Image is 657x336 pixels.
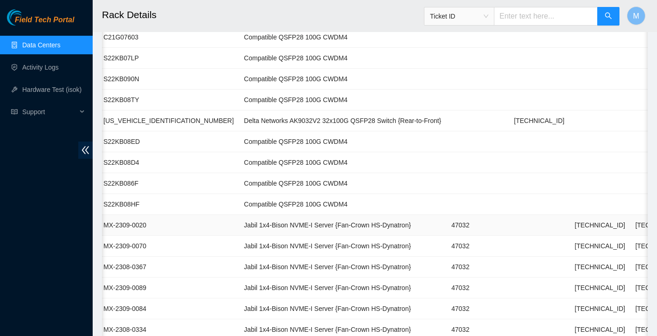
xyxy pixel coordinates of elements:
[239,69,447,90] td: Compatible QSFP28 100G CWDM4
[98,27,239,48] td: C21G07603
[627,6,645,25] button: M
[446,257,509,278] td: 47032
[239,298,447,319] td: Jabil 1x4-Bison NVME-I Server {Fan-Crown HS-Dynatron}
[98,131,239,152] td: S22KB08ED
[239,194,447,215] td: Compatible QSFP28 100G CWDM4
[11,109,18,115] span: read
[98,110,239,131] td: [US_VEHICLE_IDENTIFICATION_NUMBER]
[98,278,239,298] td: MX-2309-0089
[22,41,60,49] a: Data Centers
[22,103,77,121] span: Support
[98,69,239,90] td: S22KB090N
[239,48,447,69] td: Compatible QSFP28 100G CWDM4
[569,298,630,319] td: [TECHNICAL_ID]
[98,173,239,194] td: S22KB086F
[15,16,74,25] span: Field Tech Portal
[98,215,239,236] td: MX-2309-0020
[633,10,639,22] span: M
[98,48,239,69] td: S22KB07LP
[446,215,509,236] td: 47032
[446,278,509,298] td: 47032
[7,9,47,26] img: Akamai Technologies
[446,298,509,319] td: 47032
[78,142,93,159] span: double-left
[597,7,619,26] button: search
[569,257,630,278] td: [TECHNICAL_ID]
[98,257,239,278] td: MX-2308-0367
[569,278,630,298] td: [TECHNICAL_ID]
[509,110,569,131] td: [TECHNICAL_ID]
[98,152,239,173] td: S22KB08D4
[569,215,630,236] td: [TECHNICAL_ID]
[239,215,447,236] td: Jabil 1x4-Bison NVME-I Server {Fan-Crown HS-Dynatron}
[446,236,509,257] td: 47032
[98,236,239,257] td: MX-2309-0070
[239,173,447,194] td: Compatible QSFP28 100G CWDM4
[239,27,447,48] td: Compatible QSFP28 100G CWDM4
[98,194,239,215] td: S22KB08HF
[239,236,447,257] td: Jabil 1x4-Bison NVME-I Server {Fan-Crown HS-Dynatron}
[22,86,82,93] a: Hardware Test (isok)
[239,90,447,110] td: Compatible QSFP28 100G CWDM4
[22,64,59,71] a: Activity Logs
[239,257,447,278] td: Jabil 1x4-Bison NVME-I Server {Fan-Crown HS-Dynatron}
[98,90,239,110] td: S22KB08TY
[98,298,239,319] td: MX-2309-0084
[239,131,447,152] td: Compatible QSFP28 100G CWDM4
[430,9,488,23] span: Ticket ID
[569,236,630,257] td: [TECHNICAL_ID]
[605,12,612,21] span: search
[494,7,598,26] input: Enter text here...
[7,17,74,29] a: Akamai TechnologiesField Tech Portal
[239,278,447,298] td: Jabil 1x4-Bison NVME-I Server {Fan-Crown HS-Dynatron}
[239,110,447,131] td: Delta Networks AK9032V2 32x100G QSFP28 Switch {Rear-to-Front}
[239,152,447,173] td: Compatible QSFP28 100G CWDM4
